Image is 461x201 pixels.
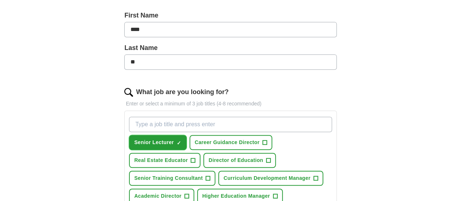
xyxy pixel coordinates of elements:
img: search.png [124,88,133,97]
p: Enter or select a minimum of 3 job titles (4-8 recommended) [124,100,336,108]
button: Curriculum Development Manager [218,171,323,186]
span: Curriculum Development Manager [223,174,310,182]
button: Senior Training Consultant [129,171,215,186]
span: Senior Lecturer [134,139,174,146]
span: ✓ [177,140,181,146]
span: Senior Training Consultant [134,174,203,182]
label: What job are you looking for? [136,87,228,97]
span: Career Guidance Director [195,139,259,146]
button: Director of Education [203,153,276,168]
button: Career Guidance Director [190,135,272,150]
span: Real Estate Educator [134,156,188,164]
span: Higher Education Manager [202,192,270,200]
button: Senior Lecturer✓ [129,135,187,150]
label: First Name [124,11,336,20]
label: Last Name [124,43,336,53]
span: Academic Director [134,192,181,200]
span: Director of Education [208,156,263,164]
button: Real Estate Educator [129,153,200,168]
input: Type a job title and press enter [129,117,332,132]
